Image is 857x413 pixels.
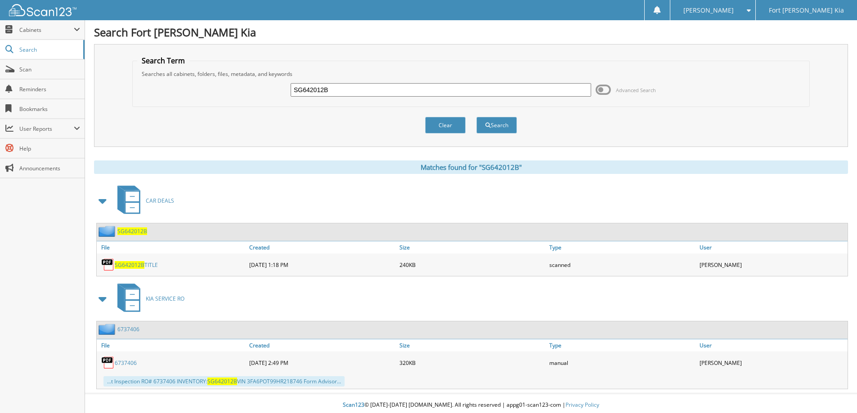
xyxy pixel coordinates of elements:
div: Matches found for "SG642012B" [94,160,848,174]
img: folder2.png [99,324,117,335]
a: Type [547,241,697,253]
span: [PERSON_NAME] [683,8,734,13]
span: Scan123 [343,401,364,409]
div: manual [547,354,697,372]
a: 6737406 [115,359,137,367]
span: KIA SERVICE RO [146,295,184,302]
div: ...t Inspection RO# 6737406 INVENTORY: VIN 3FA6POT99HR218746 Form Advisor... [103,376,345,386]
div: 320KB [397,354,547,372]
img: PDF.png [101,258,115,271]
div: Searches all cabinets, folders, files, metadata, and keywords [137,70,805,78]
button: Search [476,117,517,133]
div: [DATE] 1:18 PM [247,256,397,274]
span: SG642012B [207,377,237,385]
a: Type [547,339,697,351]
span: Bookmarks [19,105,80,113]
legend: Search Term [137,56,189,66]
span: Search [19,46,79,53]
a: File [97,241,247,253]
span: Fort [PERSON_NAME] Kia [769,8,844,13]
a: Size [397,241,547,253]
span: Advanced Search [616,87,656,93]
div: 240KB [397,256,547,274]
a: 6737406 [117,325,139,333]
span: Reminders [19,85,80,93]
span: Cabinets [19,26,74,34]
span: User Reports [19,125,74,133]
a: User [697,241,848,253]
img: folder2.png [99,226,117,237]
img: scan123-logo-white.svg [9,4,76,16]
a: User [697,339,848,351]
span: Scan [19,66,80,73]
a: SG642012BTITLE [115,261,158,269]
span: Help [19,145,80,152]
a: File [97,339,247,351]
span: Announcements [19,164,80,172]
div: [PERSON_NAME] [697,354,848,372]
a: Created [247,339,397,351]
a: Size [397,339,547,351]
button: Clear [425,117,466,133]
img: PDF.png [101,356,115,369]
span: SG642012B [115,261,144,269]
a: CAR DEALS [112,183,174,218]
div: [DATE] 2:49 PM [247,354,397,372]
div: [PERSON_NAME] [697,256,848,274]
div: scanned [547,256,697,274]
a: KIA SERVICE RO [112,281,184,316]
a: SG642012B [117,227,147,235]
span: CAR DEALS [146,197,174,204]
a: Created [247,241,397,253]
a: Privacy Policy [565,401,599,409]
h1: Search Fort [PERSON_NAME] Kia [94,25,848,40]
